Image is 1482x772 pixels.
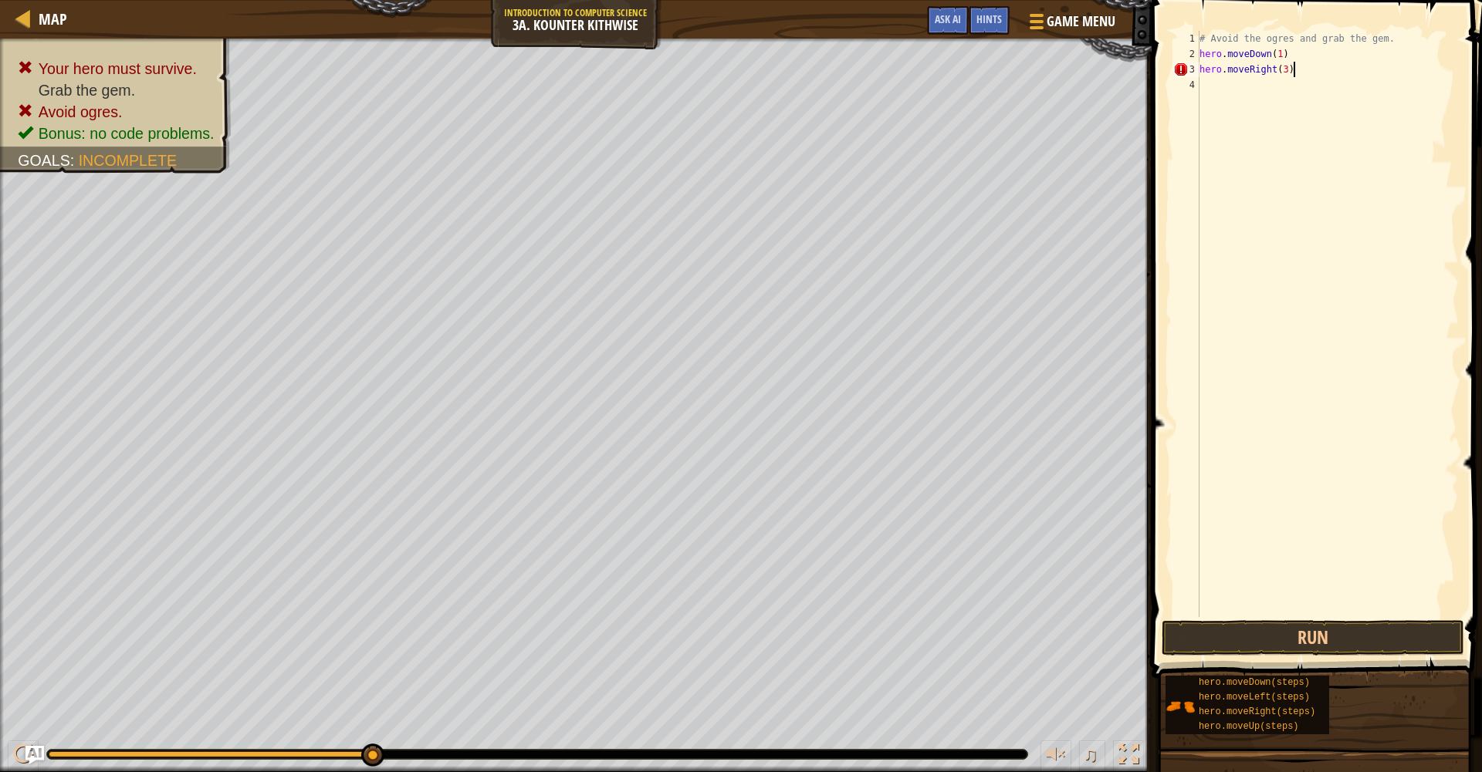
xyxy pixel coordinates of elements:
[927,6,969,35] button: Ask AI
[31,8,67,29] a: Map
[1199,706,1315,717] span: hero.moveRight(steps)
[1079,740,1105,772] button: ♫
[935,12,961,26] span: Ask AI
[39,8,67,29] span: Map
[1040,740,1071,772] button: Adjust volume
[1047,12,1115,32] span: Game Menu
[18,79,215,101] li: Grab the gem.
[18,101,215,123] li: Avoid ogres.
[1017,6,1125,42] button: Game Menu
[976,12,1002,26] span: Hints
[79,152,177,169] span: Incomplete
[1199,692,1310,703] span: hero.moveLeft(steps)
[1173,62,1199,77] div: 3
[70,152,79,169] span: :
[39,125,215,142] span: Bonus: no code problems.
[1162,620,1464,656] button: Run
[18,152,70,169] span: Goals
[18,58,215,79] li: Your hero must survive.
[1173,46,1199,62] div: 2
[1199,721,1299,732] span: hero.moveUp(steps)
[1113,740,1144,772] button: Toggle fullscreen
[39,103,123,120] span: Avoid ogres.
[8,740,39,772] button: ⌘ + P: Play
[25,746,44,764] button: Ask AI
[18,123,215,144] li: Bonus: no code problems.
[1199,677,1310,688] span: hero.moveDown(steps)
[1082,743,1098,766] span: ♫
[1166,692,1195,721] img: portrait.png
[39,60,197,77] span: Your hero must survive.
[1173,77,1199,93] div: 4
[1173,31,1199,46] div: 1
[39,82,135,99] span: Grab the gem.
